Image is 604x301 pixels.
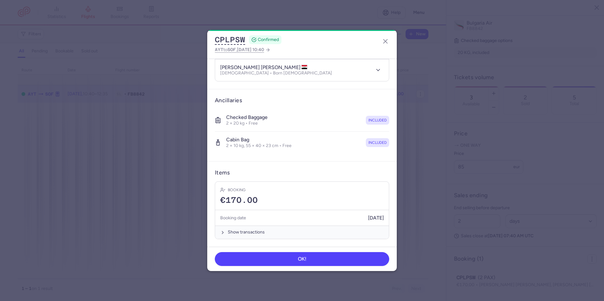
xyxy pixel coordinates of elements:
span: SOF [227,47,236,52]
span: CONFIRMED [258,37,279,43]
h4: Cabin bag [226,137,292,143]
p: 2 × 20 kg • Free [226,121,268,126]
button: OK! [215,252,389,266]
span: €170.00 [220,196,258,205]
span: AYT [215,47,223,52]
span: [DATE] [368,215,384,221]
h3: Items [215,169,230,176]
span: included [368,117,387,123]
p: 2 × 10 kg, 55 × 40 × 23 cm • Free [226,143,292,149]
h3: Ancillaries [215,97,389,104]
span: included [368,139,387,146]
h4: [PERSON_NAME] [PERSON_NAME] [220,64,308,71]
div: Booking€170.00 [215,182,389,210]
span: OK! [298,256,306,262]
h4: Booking [228,187,245,193]
span: to , [215,46,264,54]
button: Show transactions [215,226,389,239]
button: CPLPSW [215,35,245,44]
h4: Checked baggage [226,114,268,121]
span: [DATE] 10:40 [237,47,264,52]
h5: Booking date [220,214,246,222]
p: [DEMOGRAPHIC_DATA] • Born [DEMOGRAPHIC_DATA] [220,71,332,76]
a: AYTtoSOF,[DATE] 10:40 [215,46,270,54]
